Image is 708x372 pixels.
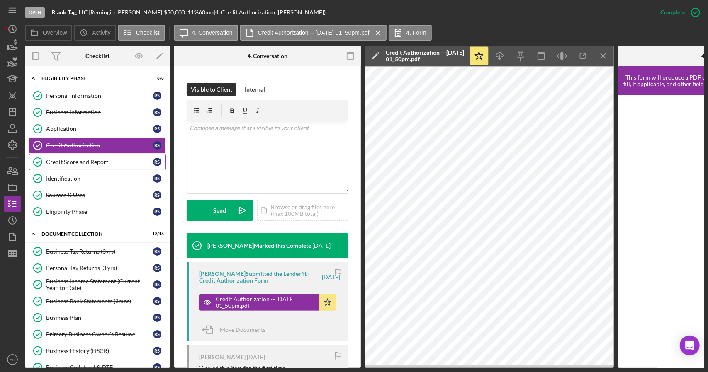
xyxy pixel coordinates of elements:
[4,351,21,368] button: AD
[29,276,166,293] a: Business Income Statement (Current Year-to-Date)RS
[29,260,166,276] a: Personal Tax Returns (3 yrs)RS
[199,319,274,340] button: Move Documents
[25,7,45,18] div: Open
[240,25,387,41] button: Credit Authorization -- [DATE] 01_50pm.pdf
[153,141,161,150] div: R S
[46,298,153,304] div: Business Bank Statements (3mos)
[220,326,265,333] span: Move Documents
[85,53,109,59] div: Checklist
[46,331,153,338] div: Primary Business Owner's Resume
[312,242,331,249] time: 2025-05-28 18:08
[216,296,315,309] div: Credit Authorization -- [DATE] 01_50pm.pdf
[153,108,161,116] div: R S
[652,4,704,21] button: Complete
[46,159,153,165] div: Credit Score and Report
[153,158,161,166] div: R S
[90,9,164,16] div: Remingio [PERSON_NAME] |
[191,83,232,96] div: Visible to Client
[199,365,287,372] div: Viewed this item for the first time.
[29,121,166,137] a: ApplicationRS
[153,174,161,183] div: R S
[29,243,166,260] a: Business Tax Returns (3yrs)RS
[248,53,288,59] div: 4. Conversation
[164,9,187,16] div: $50,000
[46,109,153,116] div: Business Information
[46,208,153,215] div: Eligibility Phase
[46,278,153,291] div: Business Income Statement (Current Year-to-Date)
[41,232,143,237] div: Document Collection
[241,83,269,96] button: Internal
[10,358,15,362] text: AD
[214,200,226,221] div: Send
[29,170,166,187] a: IdentificationRS
[46,248,153,255] div: Business Tax Returns (3yrs)
[29,343,166,359] a: Business History (DSCR)RS
[174,25,238,41] button: 4. Conversation
[46,192,153,198] div: Sources & Uses
[46,314,153,321] div: Business Plan
[149,76,164,81] div: 8 / 8
[187,83,236,96] button: Visible to Client
[153,125,161,133] div: R S
[192,29,233,36] label: 4. Conversation
[680,336,700,355] div: Open Intercom Messenger
[153,92,161,100] div: R S
[214,9,326,16] div: | 4. Credit Authorization ([PERSON_NAME])
[46,265,153,271] div: Personal Tax Returns (3 yrs)
[25,25,72,41] button: Overview
[29,104,166,121] a: Business InformationRS
[118,25,165,41] button: Checklist
[46,126,153,132] div: Application
[92,29,110,36] label: Activity
[153,347,161,355] div: R S
[51,9,89,16] b: Blank Tag, LLC.
[29,87,166,104] a: Personal InformationRS
[207,242,311,249] div: [PERSON_NAME] Marked this Complete
[153,208,161,216] div: R S
[153,363,161,372] div: R S
[74,25,116,41] button: Activity
[29,203,166,220] a: Eligibility PhaseRS
[187,200,253,221] button: Send
[29,154,166,170] a: Credit Score and ReportRS
[153,280,161,289] div: R S
[245,83,265,96] div: Internal
[46,92,153,99] div: Personal Information
[199,294,336,311] button: Credit Authorization -- [DATE] 01_50pm.pdf
[153,330,161,338] div: R S
[199,271,321,284] div: [PERSON_NAME] Submitted the Lenderfit - Credit Authorization Form
[199,354,246,360] div: [PERSON_NAME]
[149,232,164,237] div: 12 / 16
[153,191,161,199] div: R S
[153,264,161,272] div: R S
[153,314,161,322] div: R S
[51,9,90,16] div: |
[406,29,426,36] label: 4. Form
[29,293,166,309] a: Business Bank Statements (3mos)RS
[46,142,153,149] div: Credit Authorization
[43,29,67,36] label: Overview
[386,49,465,63] div: Credit Authorization -- [DATE] 01_50pm.pdf
[258,29,370,36] label: Credit Authorization -- [DATE] 01_50pm.pdf
[29,309,166,326] a: Business PlanRS
[389,25,432,41] button: 4. Form
[660,4,685,21] div: Complete
[199,9,214,16] div: 60 mo
[153,247,161,256] div: R S
[46,175,153,182] div: Identification
[41,76,143,81] div: Eligibility Phase
[153,297,161,305] div: R S
[29,326,166,343] a: Primary Business Owner's ResumeRS
[322,274,340,280] time: 2025-05-28 17:50
[46,364,153,371] div: Business Collateral & DTE
[46,348,153,354] div: Business History (DSCR)
[29,187,166,203] a: Sources & UsesRS
[247,354,265,360] time: 2025-05-28 16:59
[29,137,166,154] a: Credit AuthorizationRS
[136,29,160,36] label: Checklist
[187,9,199,16] div: 11 %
